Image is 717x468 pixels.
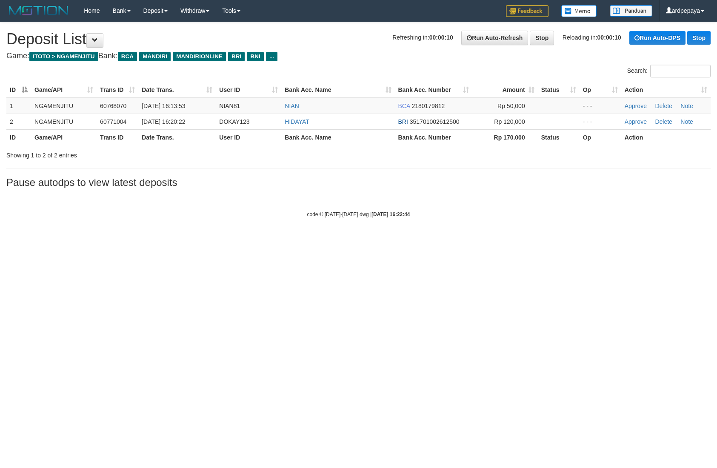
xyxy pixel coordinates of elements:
a: Note [680,118,693,125]
td: - - - [580,114,621,129]
th: Date Trans.: activate to sort column ascending [138,82,216,98]
span: DOKAY123 [219,118,249,125]
h4: Game: Bank: [6,52,711,60]
th: Rp 170.000 [472,129,538,145]
h3: Pause autodps to view latest deposits [6,177,711,188]
td: - - - [580,98,621,114]
span: Rp 50,000 [497,103,525,109]
th: Trans ID [97,129,138,145]
td: 2 [6,114,31,129]
span: [DATE] 16:20:22 [142,118,185,125]
span: MANDIRI [139,52,171,61]
th: Action: activate to sort column ascending [621,82,711,98]
span: BRI [398,118,408,125]
input: Search: [650,65,711,77]
span: ... [266,52,277,61]
td: NGAMENJITU [31,98,97,114]
small: code © [DATE]-[DATE] dwg | [307,211,410,217]
th: Op: activate to sort column ascending [580,82,621,98]
span: NIAN81 [219,103,240,109]
a: Approve [625,103,647,109]
span: Copy 351701002612500 to clipboard [410,118,460,125]
a: HIDAYAT [285,118,309,125]
span: BNI [247,52,263,61]
span: [DATE] 16:13:53 [142,103,185,109]
th: ID [6,129,31,145]
th: Status: activate to sort column ascending [538,82,580,98]
span: 60771004 [100,118,126,125]
th: Game/API: activate to sort column ascending [31,82,97,98]
img: panduan.png [610,5,652,17]
th: Bank Acc. Number [395,129,472,145]
a: Delete [655,118,672,125]
th: Bank Acc. Name [281,129,394,145]
span: 60768070 [100,103,126,109]
label: Search: [627,65,711,77]
span: Rp 120,000 [494,118,525,125]
span: MANDIRIONLINE [173,52,226,61]
a: Run Auto-DPS [629,31,686,45]
td: 1 [6,98,31,114]
a: Stop [687,31,711,45]
span: ITOTO > NGAMENJITU [29,52,98,61]
span: Copy 2180179812 to clipboard [411,103,445,109]
th: Date Trans. [138,129,216,145]
td: NGAMENJITU [31,114,97,129]
th: Game/API [31,129,97,145]
strong: 00:00:10 [597,34,621,41]
th: Trans ID: activate to sort column ascending [97,82,138,98]
a: NIAN [285,103,299,109]
a: Run Auto-Refresh [461,31,528,45]
th: Action [621,129,711,145]
span: BRI [228,52,245,61]
span: BCA [398,103,410,109]
span: Reloading in: [563,34,621,41]
span: Refreshing in: [392,34,453,41]
a: Note [680,103,693,109]
th: Op [580,129,621,145]
h1: Deposit List [6,31,711,48]
th: ID: activate to sort column descending [6,82,31,98]
th: User ID: activate to sort column ascending [216,82,281,98]
th: Amount: activate to sort column ascending [472,82,538,98]
th: Bank Acc. Number: activate to sort column ascending [395,82,472,98]
strong: 00:00:10 [429,34,453,41]
th: User ID [216,129,281,145]
img: Feedback.jpg [506,5,548,17]
img: Button%20Memo.svg [561,5,597,17]
a: Approve [625,118,647,125]
th: Bank Acc. Name: activate to sort column ascending [281,82,394,98]
a: Stop [530,31,554,45]
img: MOTION_logo.png [6,4,71,17]
strong: [DATE] 16:22:44 [371,211,410,217]
span: BCA [118,52,137,61]
div: Showing 1 to 2 of 2 entries [6,148,292,160]
a: Delete [655,103,672,109]
th: Status [538,129,580,145]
